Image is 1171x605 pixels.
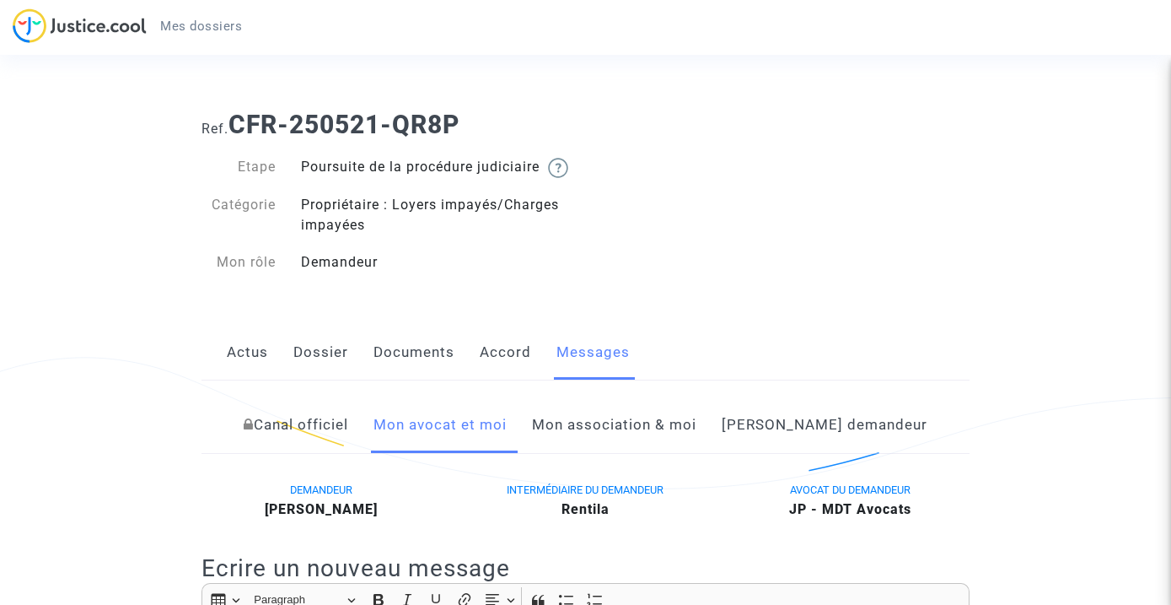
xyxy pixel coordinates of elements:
a: Mon avocat et moi [373,397,507,453]
h2: Ecrire un nouveau message [201,554,970,583]
a: Dossier [293,325,348,381]
a: Mes dossiers [147,14,255,39]
div: Mon rôle [189,252,288,273]
a: Mon association & moi [532,397,696,453]
a: [PERSON_NAME] demandeur [722,397,927,453]
a: Canal officiel [244,397,348,453]
b: JP - MDT Avocats [789,501,911,517]
span: Mes dossiers [160,19,242,34]
div: Propriétaire : Loyers impayés/Charges impayées [288,195,586,235]
span: DEMANDEUR [290,483,352,496]
div: Catégorie [189,195,288,235]
a: Actus [227,325,268,381]
a: Messages [556,325,630,381]
div: Etape [189,157,288,178]
b: Rentila [561,501,610,517]
a: Accord [480,325,531,381]
div: Demandeur [288,252,586,273]
img: jc-logo.svg [13,8,147,43]
img: help.svg [548,158,568,178]
span: INTERMÉDIAIRE DU DEMANDEUR [507,483,663,496]
b: [PERSON_NAME] [265,501,378,517]
span: Ref. [201,121,228,137]
a: Documents [373,325,454,381]
b: CFR-250521-QR8P [228,110,459,139]
span: AVOCAT DU DEMANDEUR [790,483,910,496]
div: Poursuite de la procédure judiciaire [288,157,586,178]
